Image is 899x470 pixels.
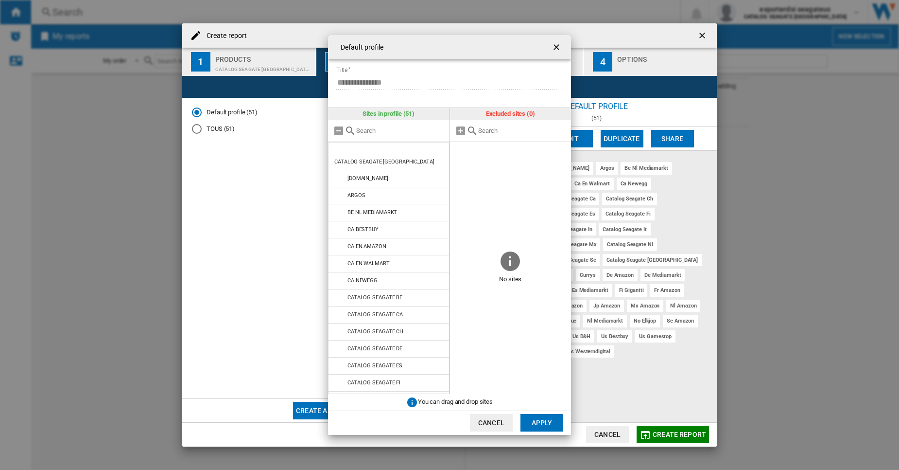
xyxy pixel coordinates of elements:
[347,380,400,386] div: CATALOG SEAGATE FI
[347,328,403,335] div: CATALOG SEAGATE CH
[347,362,402,369] div: CATALOG SEAGATE ES
[347,243,386,250] div: CA EN AMAZON
[470,414,513,432] button: Cancel
[347,175,388,181] div: [DOMAIN_NAME]
[333,125,345,137] md-icon: Remove all
[455,125,467,137] md-icon: Add all
[336,43,384,53] h4: Default profile
[334,159,434,165] div: CATALOG SEAGATE [GEOGRAPHIC_DATA]
[356,127,445,134] input: Search
[347,311,403,318] div: CATALOG SEAGATE CA
[347,294,402,301] div: CATALOG SEAGATE BE
[347,277,378,284] div: CA NEWEGG
[450,272,571,287] span: No sites
[450,108,571,120] div: Excluded sites (0)
[520,414,563,432] button: Apply
[347,260,390,267] div: CA EN WALMART
[328,108,449,120] div: Sites in profile (51)
[478,127,567,134] input: Search
[548,37,567,57] button: getI18NText('BUTTONS.CLOSE_DIALOG')
[347,209,397,216] div: BE NL MEDIAMARKT
[347,192,365,199] div: ARGOS
[552,42,563,54] ng-md-icon: getI18NText('BUTTONS.CLOSE_DIALOG')
[347,226,379,233] div: CA BESTBUY
[347,345,402,352] div: CATALOG SEAGATE DE
[418,398,493,405] span: You can drag and drop sites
